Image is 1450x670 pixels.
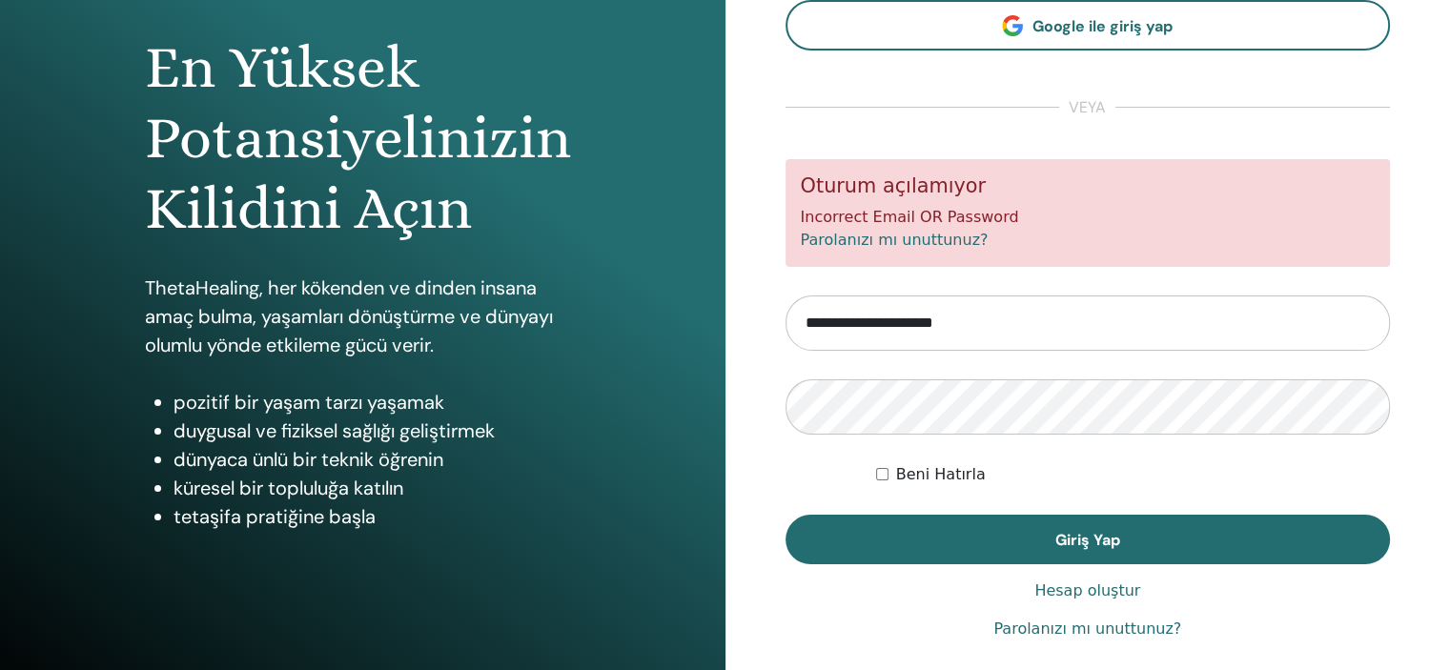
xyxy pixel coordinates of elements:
[1059,96,1115,119] span: veya
[145,32,581,245] h1: En Yüksek Potansiyelinizin Kilidini Açın
[896,463,986,486] label: Beni Hatırla
[174,502,581,531] li: tetaşifa pratiğine başla
[174,445,581,474] li: dünyaca ünlü bir teknik öğrenin
[786,159,1391,267] div: Incorrect Email OR Password
[174,474,581,502] li: küresel bir topluluğa katılın
[1034,579,1140,602] a: Hesap oluştur
[1032,16,1173,36] span: Google ile giriş yap
[801,174,1376,198] h5: Oturum açılamıyor
[993,618,1181,640] a: Parolanızı mı unuttunuz?
[801,231,989,249] a: Parolanızı mı unuttunuz?
[174,416,581,445] li: duygusal ve fiziksel sağlığı geliştirmek
[174,388,581,416] li: pozitif bir yaşam tarzı yaşamak
[876,463,1390,486] div: Keep me authenticated indefinitely or until I manually logout
[1055,530,1120,550] span: Giriş Yap
[145,274,581,359] p: ThetaHealing, her kökenden ve dinden insana amaç bulma, yaşamları dönüştürme ve dünyayı olumlu yö...
[786,515,1391,564] button: Giriş Yap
